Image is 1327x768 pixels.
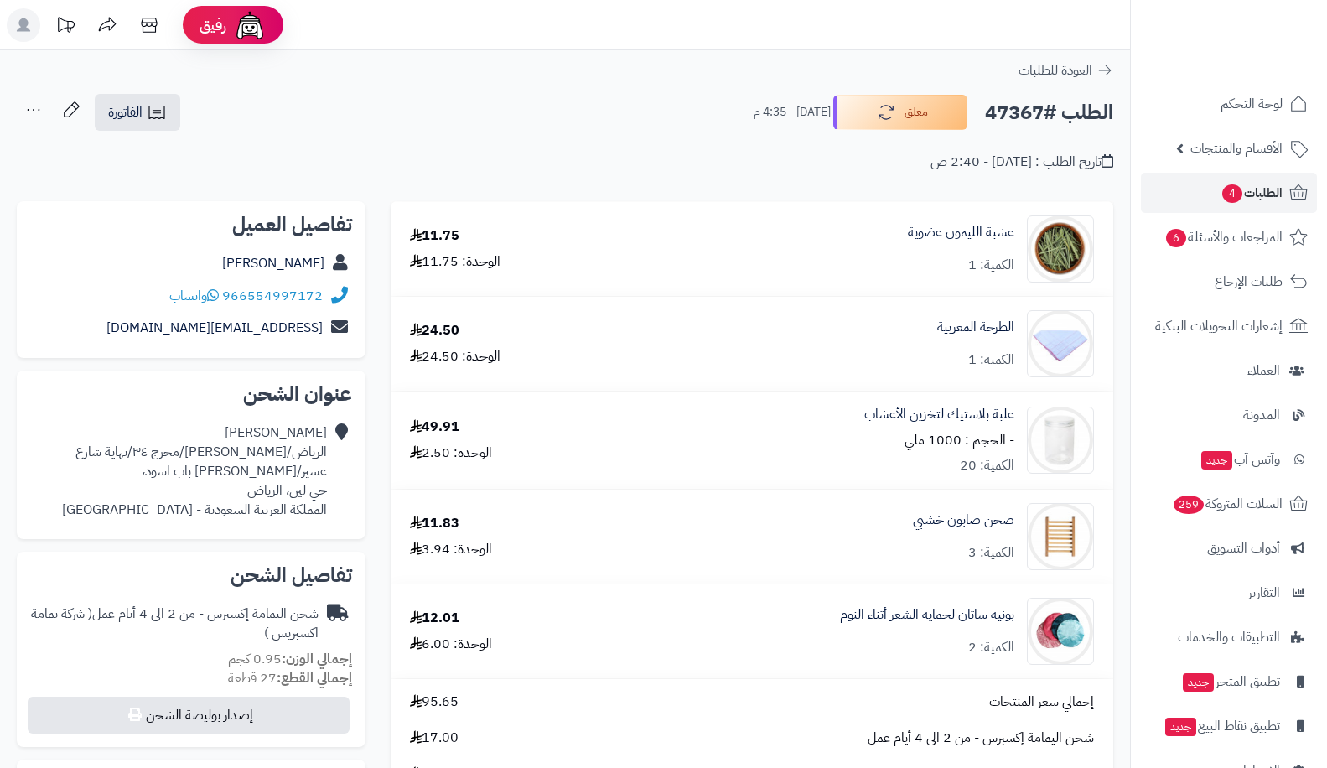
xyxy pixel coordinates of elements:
span: 6 [1166,229,1186,247]
span: ( شركة يمامة اكسبريس ) [31,604,319,643]
div: 49.91 [410,418,459,437]
img: ai-face.png [233,8,267,42]
div: 11.83 [410,514,459,533]
span: جديد [1165,718,1196,736]
span: الفاتورة [108,102,143,122]
span: جديد [1201,451,1232,470]
span: المدونة [1243,403,1280,427]
a: علبة بلاستيك لتخزين الأعشاب [864,405,1014,424]
div: الوحدة: 24.50 [410,347,500,366]
span: التطبيقات والخدمات [1178,625,1280,649]
strong: إجمالي الوزن: [282,649,352,669]
a: صحن صابون خشبي [913,511,1014,530]
div: [PERSON_NAME] الرياض/[PERSON_NAME]/مخرج ٣٤/نهاية شارع عسير/[PERSON_NAME] باب اسود، حي لين، الرياض... [30,423,327,519]
a: المدونة [1141,395,1317,435]
span: إشعارات التحويلات البنكية [1155,314,1283,338]
span: تطبيق المتجر [1181,670,1280,693]
img: 1693584663-Lemongrass,%20Organic-90x90.jpg [1028,215,1093,283]
div: الكمية: 3 [968,543,1014,563]
a: التطبيقات والخدمات [1141,617,1317,657]
a: تحديثات المنصة [44,8,86,46]
span: التقارير [1248,581,1280,605]
span: الأقسام والمنتجات [1190,137,1283,160]
div: الوحدة: 3.94 [410,540,492,559]
h2: تفاصيل الشحن [30,565,352,585]
a: أدوات التسويق [1141,528,1317,568]
span: 259 [1174,496,1204,514]
div: الكمية: 20 [960,456,1014,475]
a: عشبة الليمون عضوية [908,223,1014,242]
button: معلق [833,95,967,130]
a: الفاتورة [95,94,180,131]
a: الطلبات4 [1141,173,1317,213]
span: طلبات الإرجاع [1215,270,1283,293]
small: 0.95 كجم [228,649,352,669]
a: المراجعات والأسئلة6 [1141,217,1317,257]
div: الكمية: 1 [968,350,1014,370]
a: [PERSON_NAME] [222,253,324,273]
h2: الطلب #47367 [985,96,1113,130]
div: الوحدة: 2.50 [410,444,492,463]
a: العودة للطلبات [1019,60,1113,80]
div: 11.75 [410,226,459,246]
span: العملاء [1247,359,1280,382]
span: الطلبات [1221,181,1283,205]
small: [DATE] - 4:35 م [754,104,831,121]
a: السلات المتروكة259 [1141,484,1317,524]
a: بونيه ساتان لحماية الشعر أثناء النوم [840,605,1014,625]
span: لوحة التحكم [1221,92,1283,116]
a: طلبات الإرجاع [1141,262,1317,302]
a: واتساب [169,286,219,306]
span: 95.65 [410,693,459,712]
span: رفيق [200,15,226,35]
div: تاريخ الطلب : [DATE] - 2:40 ص [930,153,1113,172]
span: 4 [1222,184,1242,203]
img: 1720546191-Plastic%20Bottle-90x90.jpg [1028,407,1093,474]
span: السلات المتروكة [1172,492,1283,516]
div: شحن اليمامة إكسبرس - من 2 الى 4 أيام عمل [30,605,319,643]
a: تطبيق نقاط البيعجديد [1141,706,1317,746]
div: الكمية: 1 [968,256,1014,275]
img: 1756412578-Soap%20Bamboo%20Tray-90x90.jpg [1028,503,1093,570]
small: - الحجم : 1000 ملي [905,430,1014,450]
span: أدوات التسويق [1207,537,1280,560]
div: الوحدة: 11.75 [410,252,500,272]
span: شحن اليمامة إكسبرس - من 2 الى 4 أيام عمل [868,729,1094,748]
img: 1754765743-Satin%20Bonnet-90x90.jpg [1028,598,1093,665]
button: إصدار بوليصة الشحن [28,697,350,734]
div: الكمية: 2 [968,638,1014,657]
span: العودة للطلبات [1019,60,1092,80]
img: 1704604468-Moroccan%20Head%20Scarf-90x90.jpg [1028,310,1093,377]
span: إجمالي سعر المنتجات [989,693,1094,712]
a: التقارير [1141,573,1317,613]
a: الطرحة المغربية [937,318,1014,337]
a: وآتس آبجديد [1141,439,1317,480]
h2: عنوان الشحن [30,384,352,404]
a: إشعارات التحويلات البنكية [1141,306,1317,346]
a: لوحة التحكم [1141,84,1317,124]
div: 24.50 [410,321,459,340]
small: 27 قطعة [228,668,352,688]
a: [EMAIL_ADDRESS][DOMAIN_NAME] [106,318,323,338]
h2: تفاصيل العميل [30,215,352,235]
span: المراجعات والأسئلة [1164,226,1283,249]
a: العملاء [1141,350,1317,391]
strong: إجمالي القطع: [277,668,352,688]
span: وآتس آب [1200,448,1280,471]
span: جديد [1183,673,1214,692]
div: 12.01 [410,609,459,628]
span: تطبيق نقاط البيع [1164,714,1280,738]
span: 17.00 [410,729,459,748]
a: 966554997172 [222,286,323,306]
a: تطبيق المتجرجديد [1141,662,1317,702]
div: الوحدة: 6.00 [410,635,492,654]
